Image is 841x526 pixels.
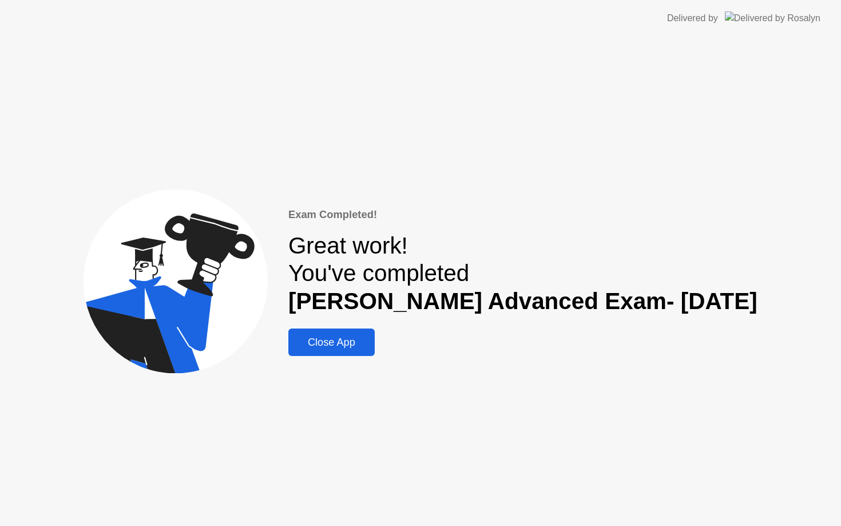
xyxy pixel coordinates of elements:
div: Close App [292,337,371,349]
div: Exam Completed! [288,207,757,223]
div: Great work! You've completed [288,232,757,315]
button: Close App [288,329,375,356]
div: Delivered by [667,11,718,25]
b: [PERSON_NAME] Advanced Exam- [DATE] [288,288,757,314]
img: Delivered by Rosalyn [725,11,820,25]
